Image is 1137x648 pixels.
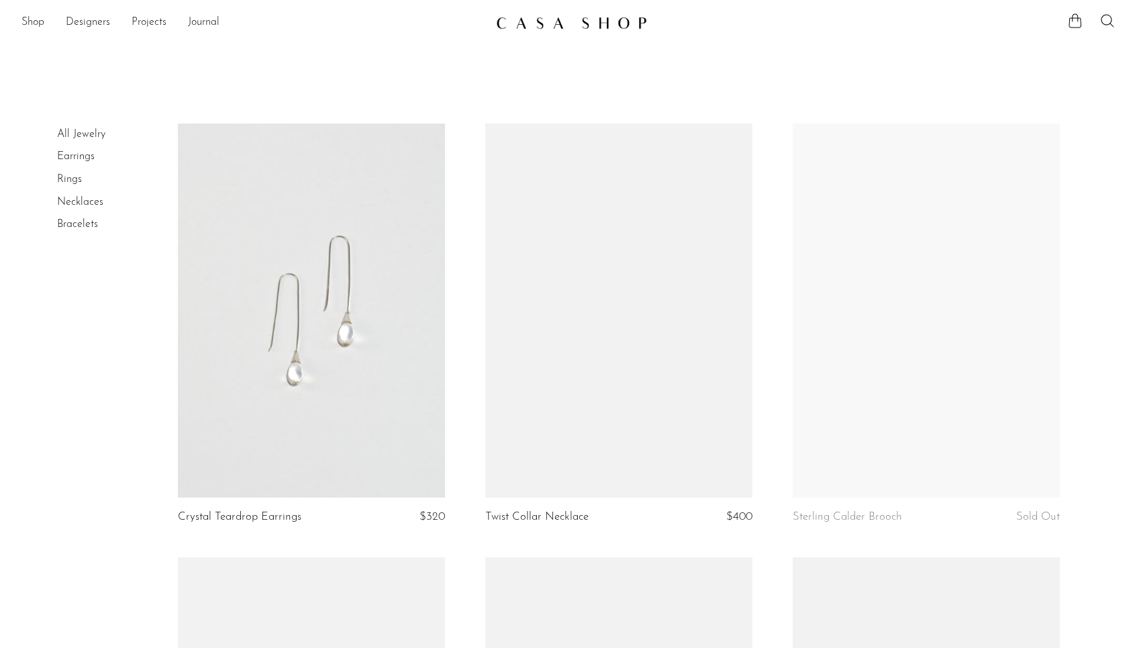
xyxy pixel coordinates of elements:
[57,151,95,162] a: Earrings
[57,197,103,207] a: Necklaces
[132,14,166,32] a: Projects
[21,11,485,34] ul: NEW HEADER MENU
[21,14,44,32] a: Shop
[57,129,105,140] a: All Jewelry
[66,14,110,32] a: Designers
[21,11,485,34] nav: Desktop navigation
[57,174,82,185] a: Rings
[57,219,98,230] a: Bracelets
[178,511,301,523] a: Crystal Teardrop Earrings
[793,511,902,523] a: Sterling Calder Brooch
[188,14,219,32] a: Journal
[1016,511,1060,522] span: Sold Out
[485,511,589,523] a: Twist Collar Necklace
[726,511,752,522] span: $400
[419,511,445,522] span: $320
